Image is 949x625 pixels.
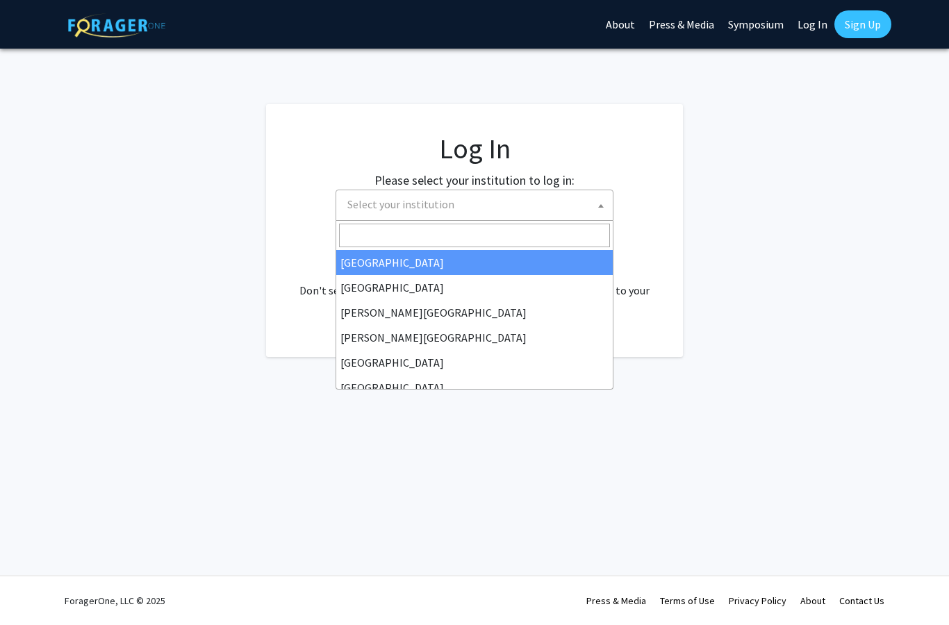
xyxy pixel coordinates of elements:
[839,594,884,607] a: Contact Us
[834,10,891,38] a: Sign Up
[800,594,825,607] a: About
[294,132,655,165] h1: Log In
[347,197,454,211] span: Select your institution
[336,350,613,375] li: [GEOGRAPHIC_DATA]
[342,190,613,219] span: Select your institution
[586,594,646,607] a: Press & Media
[374,171,575,190] label: Please select your institution to log in:
[336,375,613,400] li: [GEOGRAPHIC_DATA]
[339,224,610,247] input: Search
[10,562,59,615] iframe: Chat
[336,325,613,350] li: [PERSON_NAME][GEOGRAPHIC_DATA]
[68,13,165,37] img: ForagerOne Logo
[294,249,655,315] div: No account? . Don't see your institution? about bringing ForagerOne to your institution.
[336,250,613,275] li: [GEOGRAPHIC_DATA]
[660,594,715,607] a: Terms of Use
[65,576,165,625] div: ForagerOne, LLC © 2025
[729,594,786,607] a: Privacy Policy
[336,300,613,325] li: [PERSON_NAME][GEOGRAPHIC_DATA]
[336,275,613,300] li: [GEOGRAPHIC_DATA]
[336,190,613,221] span: Select your institution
